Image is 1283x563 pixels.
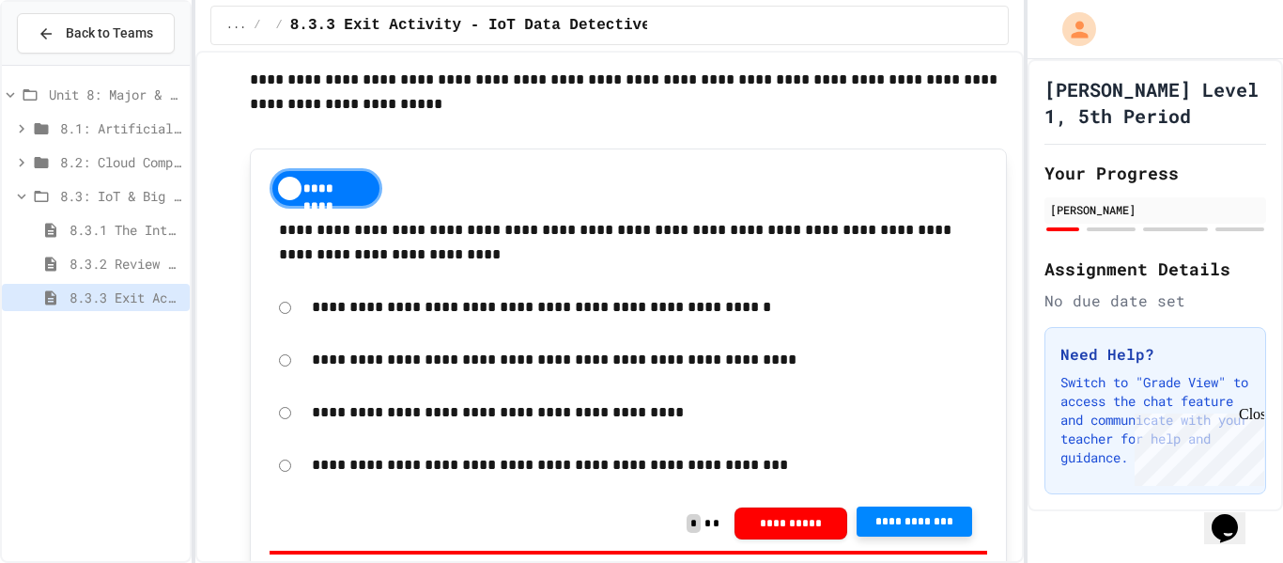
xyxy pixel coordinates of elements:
span: 8.3.1 The Internet of Things and Big Data: Our Connected Digital World [70,220,182,240]
iframe: chat widget [1204,488,1264,544]
span: Back to Teams [66,23,153,43]
span: 8.3.3 Exit Activity - IoT Data Detective Challenge [290,14,741,37]
span: 8.2: Cloud Computing [60,152,182,172]
div: [PERSON_NAME] [1050,201,1260,218]
h1: [PERSON_NAME] Level 1, 5th Period [1044,76,1266,129]
h2: Your Progress [1044,160,1266,186]
span: 8.3.2 Review - The Internet of Things and Big Data [70,254,182,274]
span: ... [226,18,247,33]
h3: Need Help? [1060,343,1250,366]
div: No due date set [1044,289,1266,312]
span: / [276,18,283,33]
div: Chat with us now!Close [8,8,130,119]
h2: Assignment Details [1044,256,1266,282]
span: 8.3: IoT & Big Data [60,186,182,206]
p: Switch to "Grade View" to access the chat feature and communicate with your teacher for help and ... [1060,373,1250,467]
span: Unit 8: Major & Emerging Technologies [49,85,182,104]
span: 8.3.3 Exit Activity - IoT Data Detective Challenge [70,288,182,307]
span: 8.1: Artificial Intelligence Basics [60,118,182,138]
iframe: chat widget [1127,406,1264,486]
div: My Account [1043,8,1101,51]
span: / [254,18,260,33]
